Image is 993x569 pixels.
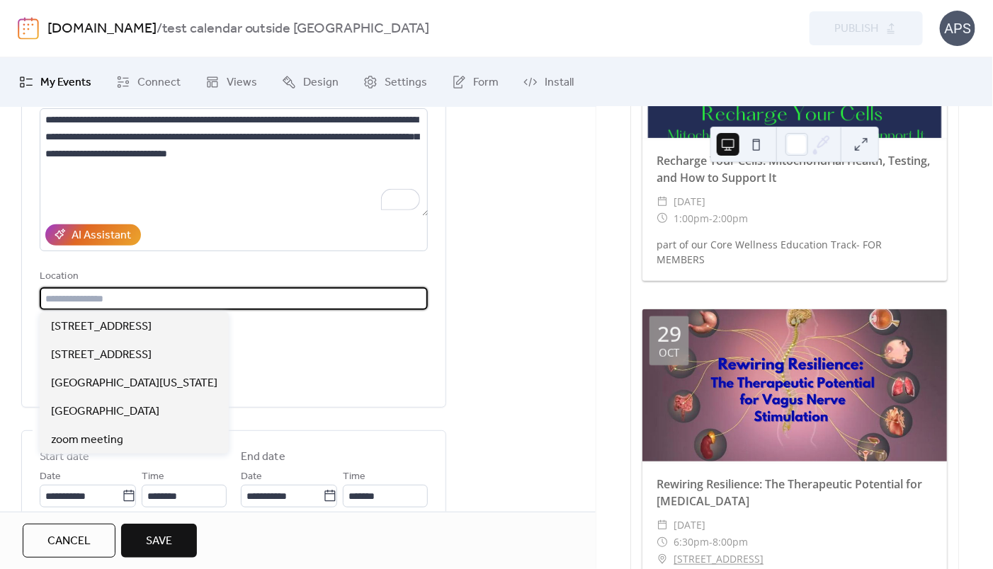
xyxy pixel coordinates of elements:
span: - [709,210,713,227]
span: Date [241,469,262,485]
a: [STREET_ADDRESS] [674,551,764,568]
a: Install [513,63,584,101]
div: part of our Core Wellness Education Track- FOR MEMBERS [642,237,947,267]
button: AI Assistant [45,224,141,246]
span: [DATE] [674,193,705,210]
div: ​ [657,534,668,551]
textarea: To enrich screen reader interactions, please activate Accessibility in Grammarly extension settings [40,108,429,216]
span: Time [142,469,164,485]
a: Design [271,63,349,101]
a: Views [195,63,268,101]
div: ​ [657,193,668,210]
div: End date [241,449,285,466]
span: 8:00pm [713,534,748,551]
span: [GEOGRAPHIC_DATA] [51,403,159,420]
div: Recharge Your Cells: Mitochondrial Health, Testing, and How to Support It [642,152,947,186]
span: My Events [40,74,91,91]
div: ​ [657,210,668,227]
div: Start date [40,449,89,466]
button: Cancel [23,524,115,558]
span: Connect [137,74,181,91]
span: 2:00pm [713,210,748,227]
div: APS [940,11,975,46]
a: My Events [8,63,102,101]
div: Location [40,268,425,285]
span: Settings [385,74,427,91]
b: test calendar outside [GEOGRAPHIC_DATA] [162,16,430,42]
div: AI Assistant [72,227,131,244]
span: 6:30pm [674,534,709,551]
span: Save [146,533,172,550]
a: Connect [106,63,191,101]
span: [STREET_ADDRESS] [51,318,152,335]
div: ​ [657,551,668,568]
span: Time [343,469,365,485]
div: Rewiring Resilience: The Therapeutic Potential for [MEDICAL_DATA] [642,476,947,510]
span: Install [545,74,574,91]
div: 29 [657,323,681,345]
img: logo [18,17,39,40]
span: - [709,534,713,551]
a: Form [441,63,509,101]
span: 1:00pm [674,210,709,227]
span: Design [303,74,339,91]
a: [DOMAIN_NAME] [47,16,157,42]
span: [DATE] [674,517,705,534]
div: ​ [657,517,668,534]
b: / [157,16,162,42]
span: [GEOGRAPHIC_DATA][US_STATE] [51,375,217,392]
div: Oct [659,347,679,358]
span: Date [40,469,61,485]
span: [STREET_ADDRESS] [51,347,152,364]
span: zoom meeting [51,432,123,449]
span: Views [227,74,257,91]
span: Form [473,74,499,91]
button: Save [121,524,197,558]
a: Settings [353,63,438,101]
span: Cancel [47,533,91,550]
